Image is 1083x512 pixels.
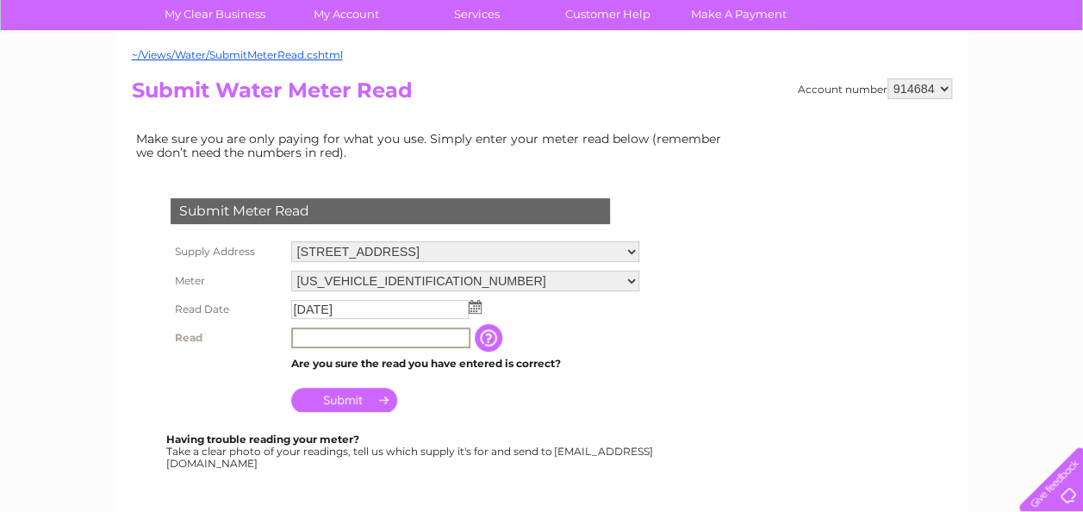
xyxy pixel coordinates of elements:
img: logo.png [38,45,126,97]
b: Having trouble reading your meter? [166,433,359,446]
th: Meter [166,266,287,296]
td: Make sure you are only paying for what you use. Simply enter your meter read below (remember we d... [132,128,735,164]
a: Water [780,73,812,86]
input: Submit [291,388,397,412]
a: Telecoms [871,73,923,86]
a: 0333 014 3131 [758,9,877,30]
div: Take a clear photo of your readings, tell us which supply it's for and send to [EMAIL_ADDRESS][DO... [166,434,656,469]
h2: Submit Water Meter Read [132,78,952,111]
th: Read [166,323,287,353]
div: Account number [798,78,952,99]
a: Blog [933,73,958,86]
td: Are you sure the read you have entered is correct? [287,353,644,375]
div: Submit Meter Read [171,198,610,224]
a: Log out [1026,73,1067,86]
a: Energy [823,73,861,86]
img: ... [469,300,482,314]
input: Information [475,324,506,352]
a: ~/Views/Water/SubmitMeterRead.cshtml [132,48,343,61]
a: Contact [968,73,1011,86]
th: Supply Address [166,237,287,266]
th: Read Date [166,296,287,323]
div: Clear Business is a trading name of Verastar Limited (registered in [GEOGRAPHIC_DATA] No. 3667643... [135,9,949,84]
